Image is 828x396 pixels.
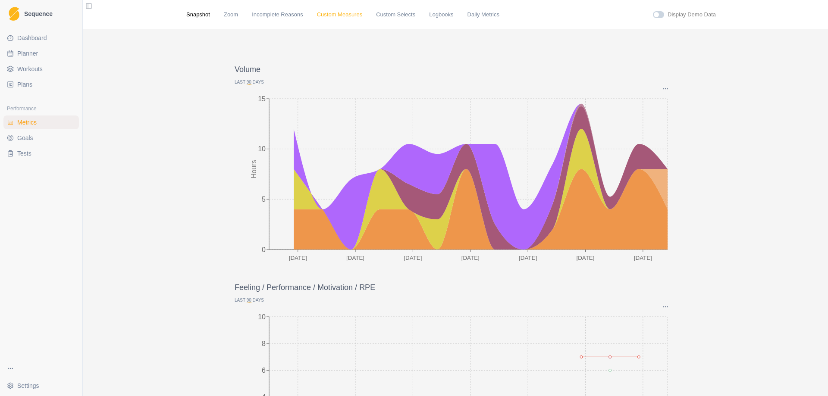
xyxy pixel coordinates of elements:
text: [DATE] [577,255,595,261]
a: Daily Metrics [467,10,499,19]
span: Planner [17,49,38,58]
tspan: Hours [250,160,257,178]
text: [DATE] [289,255,307,261]
span: Metrics [17,118,37,127]
a: Planner [3,47,79,60]
span: Sequence [24,11,53,17]
text: [DATE] [519,255,537,261]
a: Custom Measures [317,10,362,19]
a: Logbooks [429,10,453,19]
tspan: 10 [258,313,266,320]
text: [DATE] [404,255,422,261]
a: Incomplete Reasons [252,10,303,19]
p: Feeling / Performance / Motivation / RPE [235,282,676,293]
a: Tests [3,147,79,160]
a: LogoSequence [3,3,79,24]
span: Plans [17,80,32,89]
a: Custom Selects [376,10,415,19]
tspan: 10 [258,145,266,153]
a: Metrics [3,115,79,129]
span: 90 [247,298,251,303]
button: Settings [3,379,79,393]
text: [DATE] [346,255,364,261]
a: Goals [3,131,79,145]
a: Zoom [224,10,238,19]
span: 90 [247,80,251,85]
tspan: 8 [262,340,266,347]
label: Display Demo Data [668,10,716,19]
a: Workouts [3,62,79,76]
button: Options [662,303,669,310]
p: Last Days [235,297,676,303]
p: Last Days [235,79,676,85]
span: Tests [17,149,31,158]
text: [DATE] [461,255,480,261]
span: Goals [17,134,33,142]
tspan: 0 [262,246,266,253]
text: [DATE] [634,255,652,261]
a: Plans [3,78,79,91]
img: Logo [9,7,19,21]
span: Workouts [17,65,43,73]
span: Dashboard [17,34,47,42]
div: Performance [3,102,79,115]
button: Options [662,85,669,92]
a: Snapshot [186,10,210,19]
tspan: 5 [262,196,266,203]
tspan: 15 [258,95,266,102]
a: Dashboard [3,31,79,45]
tspan: 6 [262,367,266,374]
p: Volume [235,64,676,75]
